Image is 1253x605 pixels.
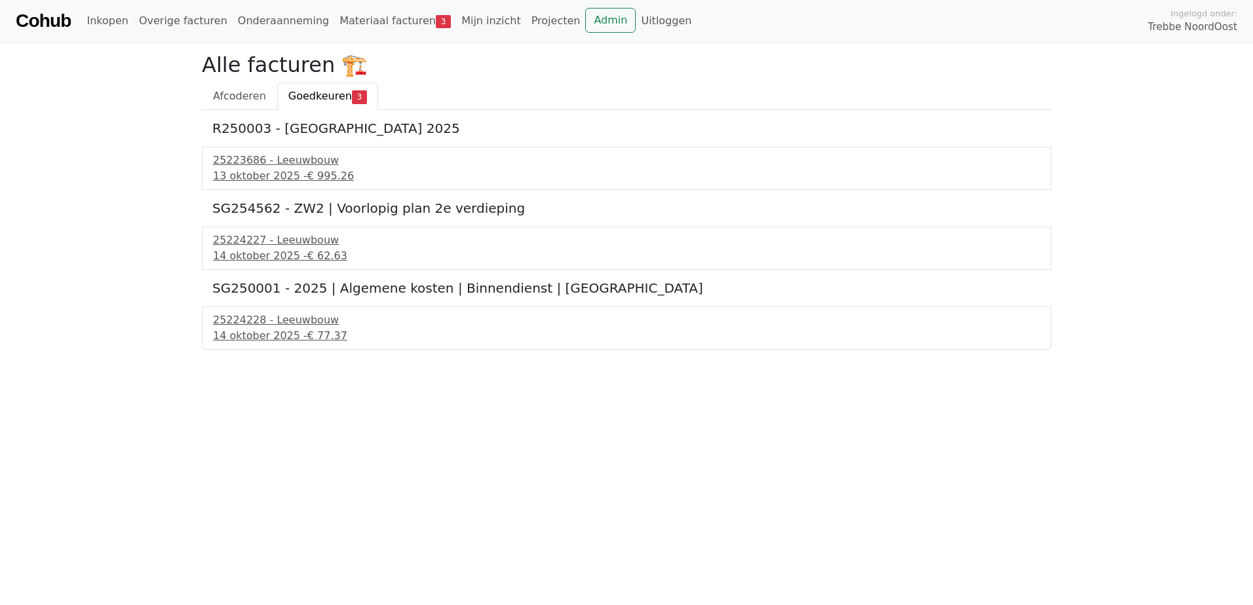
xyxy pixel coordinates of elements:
[456,8,526,34] a: Mijn inzicht
[307,249,347,262] span: € 62.63
[134,8,233,34] a: Overige facturen
[233,8,334,34] a: Onderaanneming
[213,248,1040,264] div: 14 oktober 2025 -
[436,15,451,28] span: 3
[213,153,1040,184] a: 25223686 - Leeuwbouw13 oktober 2025 -€ 995.26
[202,52,1051,77] h2: Alle facturen 🏗️
[585,8,636,33] a: Admin
[213,312,1040,344] a: 25224228 - Leeuwbouw14 oktober 2025 -€ 77.37
[213,168,1040,184] div: 13 oktober 2025 -
[213,328,1040,344] div: 14 oktober 2025 -
[288,90,352,102] span: Goedkeuren
[636,8,697,34] a: Uitloggen
[213,90,266,102] span: Afcoderen
[526,8,586,34] a: Projecten
[16,5,71,37] a: Cohub
[307,170,354,182] span: € 995.26
[1170,7,1237,20] span: Ingelogd onder:
[81,8,133,34] a: Inkopen
[213,232,1040,264] a: 25224227 - Leeuwbouw14 oktober 2025 -€ 62.63
[352,90,367,103] span: 3
[212,200,1041,216] h5: SG254562 - ZW2 | Voorlopig plan 2e verdieping
[202,82,277,110] a: Afcoderen
[212,120,1041,136] h5: R250003 - [GEOGRAPHIC_DATA] 2025
[1148,20,1237,35] span: Trebbe NoordOost
[277,82,378,110] a: Goedkeuren3
[213,153,1040,168] div: 25223686 - Leeuwbouw
[334,8,456,34] a: Materiaal facturen3
[212,280,1041,296] h5: SG250001 - 2025 | Algemene kosten | Binnendienst | [GEOGRAPHIC_DATA]
[307,329,347,342] span: € 77.37
[213,312,1040,328] div: 25224228 - Leeuwbouw
[213,232,1040,248] div: 25224227 - Leeuwbouw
